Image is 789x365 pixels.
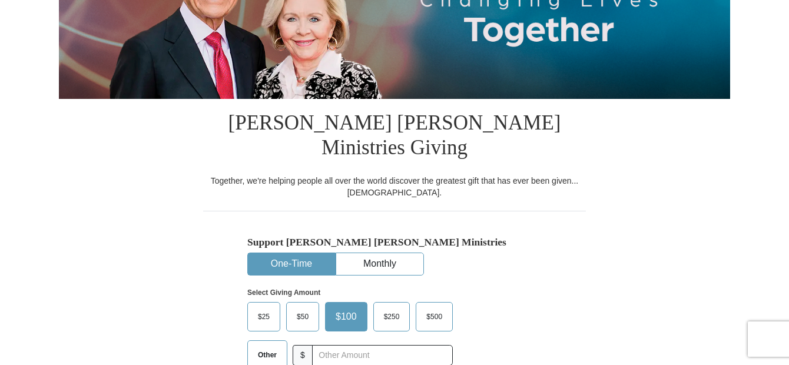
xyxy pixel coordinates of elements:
span: $25 [252,308,276,326]
strong: Select Giving Amount [247,288,320,297]
span: $500 [420,308,448,326]
button: Monthly [336,253,423,275]
span: $100 [330,308,363,326]
span: $250 [378,308,406,326]
h1: [PERSON_NAME] [PERSON_NAME] Ministries Giving [203,99,586,175]
span: $50 [291,308,314,326]
h5: Support [PERSON_NAME] [PERSON_NAME] Ministries [247,236,542,248]
span: Other [252,346,283,364]
div: Together, we're helping people all over the world discover the greatest gift that has ever been g... [203,175,586,198]
button: One-Time [248,253,335,275]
